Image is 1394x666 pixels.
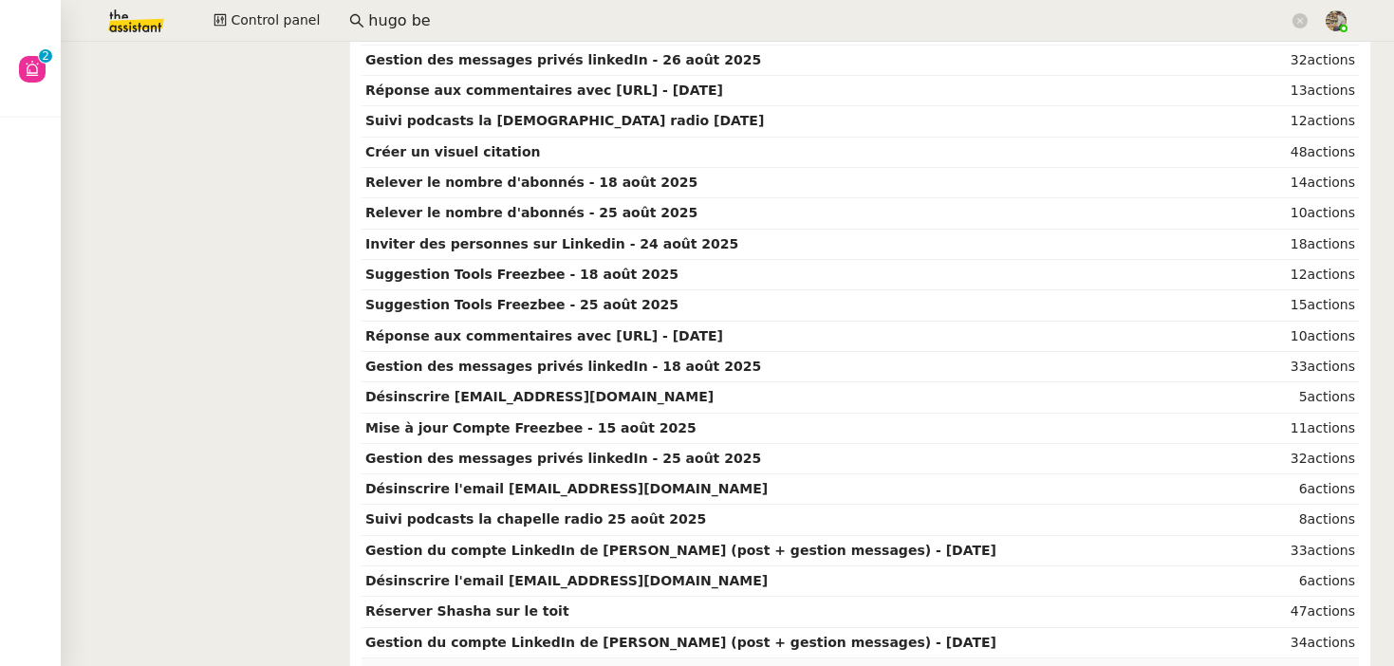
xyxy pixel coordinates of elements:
strong: Suivi podcasts la [DEMOGRAPHIC_DATA] radio [DATE] [365,113,764,128]
strong: Relever le nombre d'abonnés - 18 août 2025 [365,175,697,190]
strong: Suggestion Tools Freezbee - 25 août 2025 [365,297,678,312]
strong: Créer un visuel citation [365,144,540,159]
td: 33 [1247,352,1359,382]
span: actions [1308,543,1355,558]
span: actions [1308,113,1355,128]
strong: Suggestion Tools Freezbee - 18 août 2025 [365,267,678,282]
strong: Inviter des personnes sur Linkedin - 24 août 2025 [365,236,738,251]
span: actions [1308,144,1355,159]
strong: Gestion des messages privés linkedIn - 25 août 2025 [365,451,761,466]
span: actions [1308,573,1355,588]
td: 18 [1247,230,1359,260]
td: 10 [1247,322,1359,352]
span: actions [1308,328,1355,343]
td: 32 [1247,444,1359,474]
strong: Gestion du compte LinkedIn de [PERSON_NAME] (post + gestion messages) - [DATE] [365,635,996,650]
td: 6 [1247,566,1359,597]
nz-badge-sup: 2 [39,49,52,63]
strong: Gestion des messages privés linkedIn - 26 août 2025 [365,52,761,67]
span: actions [1308,635,1355,650]
td: 8 [1247,505,1359,535]
td: 15 [1247,290,1359,321]
strong: Gestion des messages privés linkedIn - 18 août 2025 [365,359,761,374]
td: 5 [1247,382,1359,413]
img: 388bd129-7e3b-4cb1-84b4-92a3d763e9b7 [1326,10,1347,31]
p: 2 [42,49,49,66]
strong: Gestion du compte LinkedIn de [PERSON_NAME] (post + gestion messages) - [DATE] [365,543,996,558]
td: 6 [1247,474,1359,505]
span: actions [1308,359,1355,374]
span: actions [1308,451,1355,466]
span: actions [1308,481,1355,496]
span: actions [1308,511,1355,527]
span: actions [1308,389,1355,404]
input: Rechercher [368,9,1289,34]
td: 32 [1247,46,1359,76]
span: Control panel [231,9,320,31]
td: 47 [1247,597,1359,627]
strong: Désinscrire l'email [EMAIL_ADDRESS][DOMAIN_NAME] [365,481,768,496]
span: actions [1308,236,1355,251]
td: 14 [1247,168,1359,198]
span: actions [1308,205,1355,220]
span: actions [1308,603,1355,619]
span: actions [1308,175,1355,190]
span: actions [1308,420,1355,435]
button: Control panel [202,8,331,34]
span: actions [1308,297,1355,312]
strong: Réserver Shasha sur le toit [365,603,569,619]
strong: Désinscrire [EMAIL_ADDRESS][DOMAIN_NAME] [365,389,714,404]
td: 33 [1247,536,1359,566]
span: actions [1308,52,1355,67]
td: 10 [1247,198,1359,229]
strong: Désinscrire l'email [EMAIL_ADDRESS][DOMAIN_NAME] [365,573,768,588]
span: actions [1308,267,1355,282]
strong: Suivi podcasts la chapelle radio 25 août 2025 [365,511,706,527]
td: 13 [1247,76,1359,106]
td: 12 [1247,106,1359,137]
strong: Réponse aux commentaires avec [URL] - [DATE] [365,83,723,98]
td: 48 [1247,138,1359,168]
td: 12 [1247,260,1359,290]
td: 34 [1247,628,1359,658]
strong: Relever le nombre d'abonnés - 25 août 2025 [365,205,697,220]
strong: Réponse aux commentaires avec [URL] - [DATE] [365,328,723,343]
strong: Mise à jour Compte Freezbee - 15 août 2025 [365,420,697,435]
td: 11 [1247,414,1359,444]
span: actions [1308,83,1355,98]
